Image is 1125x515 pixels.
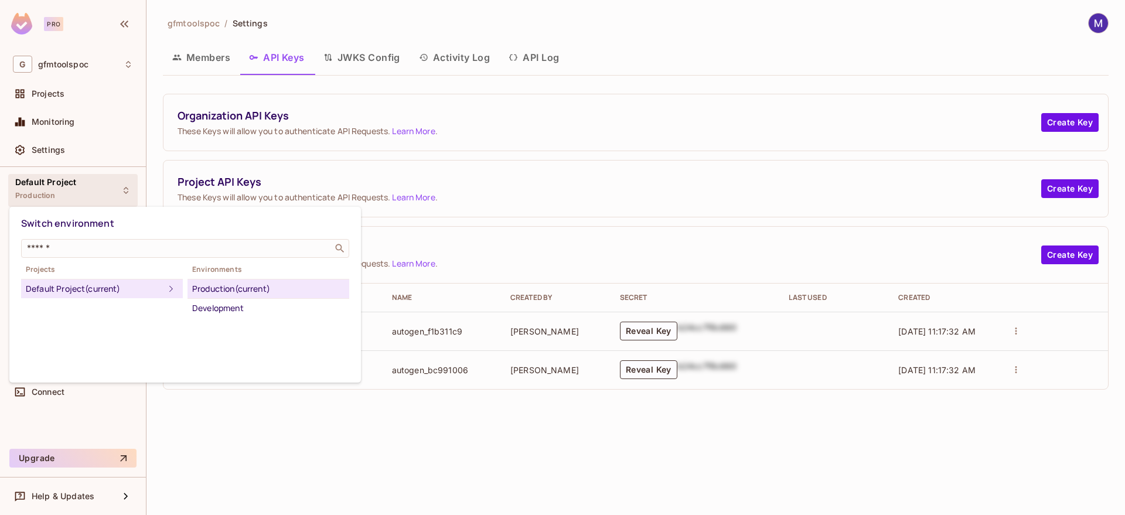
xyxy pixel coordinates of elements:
[187,265,349,274] span: Environments
[192,282,345,296] div: Production (current)
[26,282,164,296] div: Default Project (current)
[21,217,114,230] span: Switch environment
[21,265,183,274] span: Projects
[192,301,345,315] div: Development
